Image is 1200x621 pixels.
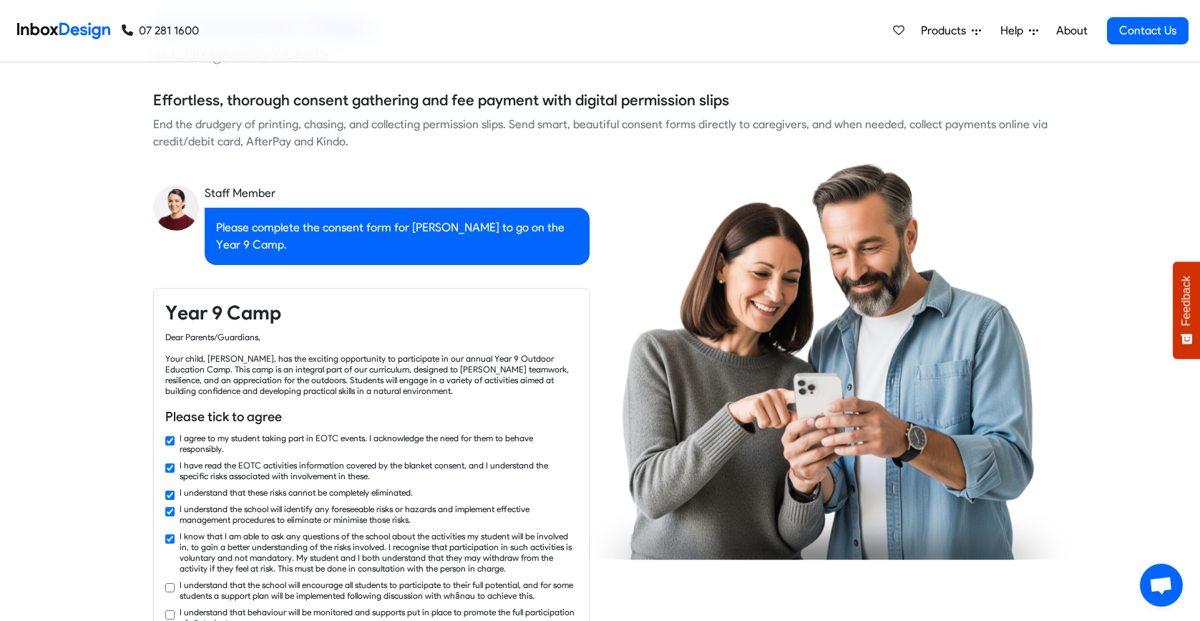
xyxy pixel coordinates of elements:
label: I agree to my student taking part in EOTC events. I acknowledge the need for them to behave respo... [180,433,577,454]
a: Help [995,16,1044,45]
label: I know that I am able to ask any questions of the school about the activities my student will be ... [180,531,577,574]
img: parents_using_phone.png [583,163,1074,559]
img: staff_avatar.png [153,185,199,231]
span: Help [1000,22,1029,39]
h4: Year 9 Camp [165,300,577,326]
span: Feedback [1180,276,1193,326]
div: Open chat [1140,564,1183,607]
h6: Please tick to agree [165,408,577,426]
a: Contact Us [1107,17,1189,44]
div: End the drudgery of printing, chasing, and collecting permission slips. Send smart, beautiful con... [153,116,1048,150]
span: Products [921,22,972,39]
button: Feedback - Show survey [1173,261,1200,359]
label: I understand that the school will encourage all students to participate to their full potential, ... [180,579,577,601]
h5: Effortless, thorough consent gathering and fee payment with digital permission slips [153,90,729,111]
a: Products [915,16,987,45]
div: Staff Member [205,185,590,202]
div: Please complete the consent form for [PERSON_NAME] to go on the Year 9 Camp. [205,208,590,265]
a: 07 281 1600 [122,22,199,39]
div: Dear Parents/Guardians, Your child, [PERSON_NAME], has the exciting opportunity to participate in... [165,332,577,396]
label: I understand that these risks cannot be completely eliminated. [180,487,413,498]
a: About [1052,16,1091,45]
label: I have read the EOTC activities information covered by the blanket consent, and I understand the ... [180,460,577,481]
label: I understand the school will identify any foreseeable risks or hazards and implement effective ma... [180,504,577,525]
